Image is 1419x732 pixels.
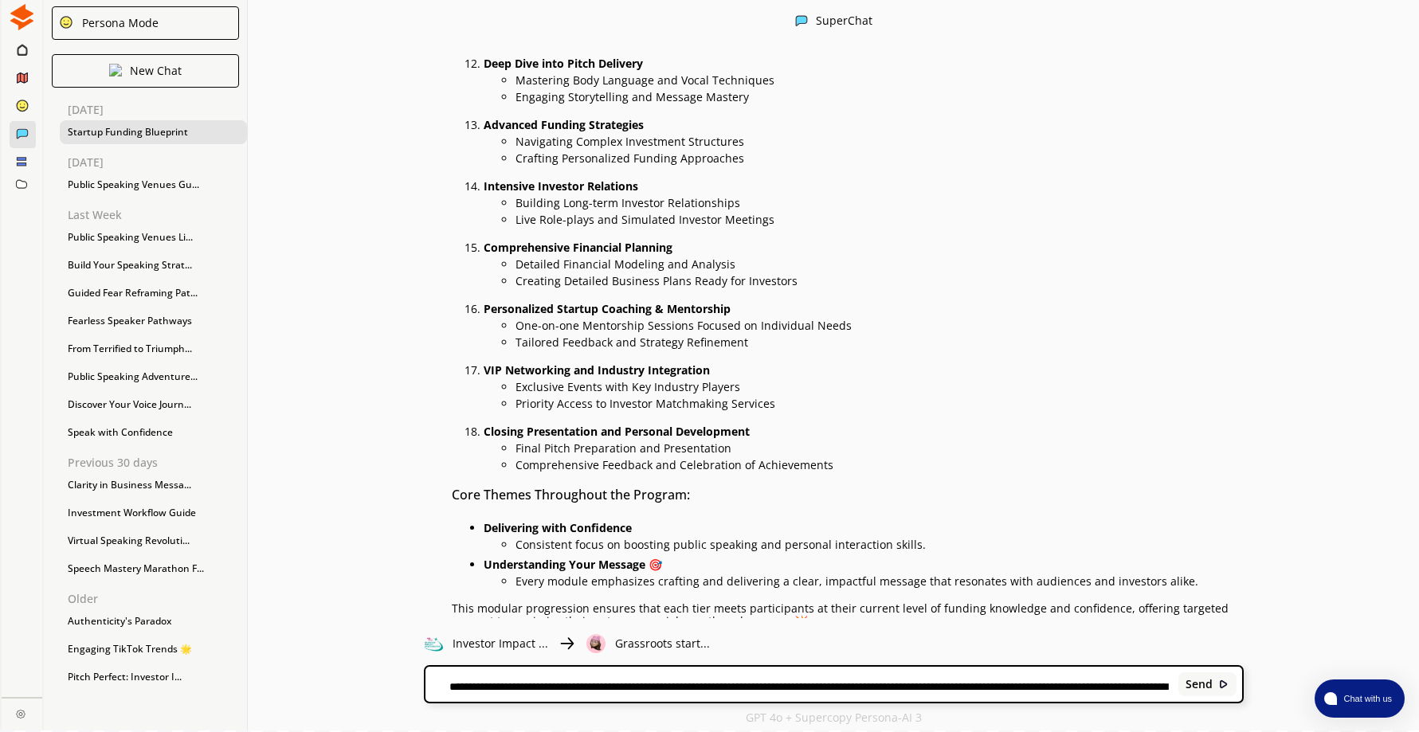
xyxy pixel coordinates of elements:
img: Close [59,15,73,29]
strong: Closing Presentation and Personal Development [484,424,750,439]
p: Last Week [68,209,247,221]
img: Close [16,709,25,718]
p: Grassroots start... [615,637,710,650]
p: Live Role-plays and Simulated Investor Meetings [515,213,1243,226]
div: Virtual Speaking Revoluti... [60,529,247,553]
p: [DATE] [68,104,247,116]
p: Priority Access to Investor Matchmaking Services [515,397,1243,410]
div: Speak with Confidence [60,421,247,444]
img: Close [1218,679,1229,690]
div: Pitch Perfect: Investor I... [60,665,247,689]
p: Investor Impact ... [453,637,548,650]
strong: Intensive Investor Relations [484,178,638,194]
p: Detailed Financial Modeling and Analysis [515,258,1243,271]
p: Tailored Feedback and Strategy Refinement [515,336,1243,349]
p: [DATE] [68,156,247,169]
p: This modular progression ensures that each tier meets participants at their current level of fund... [452,602,1243,628]
p: Mastering Body Language and Vocal Techniques [515,74,1243,87]
b: Send [1186,678,1213,691]
div: Build Your Speaking Strat... [60,253,247,277]
img: Close [586,634,606,653]
div: Authenticity's Paradox [60,609,247,633]
strong: Personalized Startup Coaching & Mentorship [484,301,731,316]
div: Fearless Speaker Pathways [60,309,247,333]
img: Close [9,4,35,30]
p: Engaging Storytelling and Message Mastery [515,91,1243,104]
div: Discover Your Voice Journ... [60,393,247,417]
strong: Delivering with Confidence [484,520,632,535]
strong: Advanced Funding Strategies [484,117,644,132]
div: Startup Funding Blueprint [60,120,247,144]
div: Public Speaking Venues Li... [60,225,247,249]
div: Engaging TikTok Trends 🌟 [60,637,247,661]
strong: Deep Dive into Pitch Delivery [484,56,643,71]
img: Close [558,634,577,653]
div: Investment Workflow Guide [60,501,247,525]
img: Close [109,64,122,76]
p: Creating Detailed Business Plans Ready for Investors [515,275,1243,288]
a: Close [2,698,42,726]
p: GPT 4o + Supercopy Persona-AI 3 [746,711,922,724]
p: New Chat [130,65,182,77]
h3: Core Themes Throughout the Program: [452,483,1243,507]
div: SuperChat [816,14,872,29]
div: Clarity in Business Messa... [60,473,247,497]
strong: Understanding Your Message 🎯 [484,557,662,572]
div: Speech Mastery Marathon F... [60,557,247,581]
strong: VIP Networking and Industry Integration [484,362,710,378]
div: Public Speaking Venues Gu... [60,173,247,197]
p: Navigating Complex Investment Structures [515,135,1243,148]
p: Comprehensive Feedback and Celebration of Achievements [515,459,1243,472]
p: Older [68,593,247,605]
li: Consistent focus on boosting public speaking and personal interaction skills. [515,534,1243,554]
img: Close [424,634,443,653]
p: Previous 30 days [68,456,247,469]
p: Exclusive Events with Key Industry Players [515,381,1243,393]
li: Every module emphasizes crafting and delivering a clear, impactful message that resonates with au... [515,571,1243,591]
p: One-on-one Mentorship Sessions Focused on Individual Needs [515,319,1243,332]
span: Chat with us [1337,692,1395,705]
img: Close [795,14,808,27]
div: Guided Fear Reframing Pat... [60,281,247,305]
div: Public Speaking Adventure... [60,365,247,389]
button: atlas-launcher [1315,679,1405,718]
p: Crafting Personalized Funding Approaches [515,152,1243,165]
p: Final Pitch Preparation and Presentation [515,442,1243,455]
strong: Comprehensive Financial Planning [484,240,672,255]
p: Building Long-term Investor Relationships [515,197,1243,209]
div: Persona Mode [76,17,159,29]
div: From Terrified to Triumph... [60,337,247,361]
